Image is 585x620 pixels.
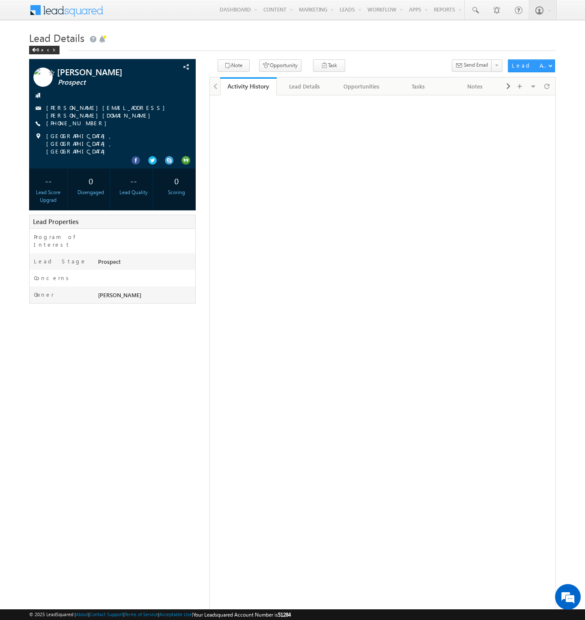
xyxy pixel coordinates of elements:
div: Prospect [96,257,195,269]
div: Disengaged [74,189,108,196]
div: Activity History [227,82,270,90]
button: Note [218,59,250,72]
a: Activity History [220,77,277,95]
span: [PERSON_NAME] [57,68,160,76]
button: Opportunity [259,59,301,72]
div: Lead Score Upgrad [31,189,65,204]
div: -- [117,173,151,189]
span: Lead Details [29,31,84,44]
button: Lead Actions [508,59,555,72]
span: Prospect [58,78,161,87]
div: Notes [454,81,495,92]
div: 0 [159,173,193,189]
a: Lead Details [277,77,333,95]
span: Lead Properties [33,217,78,226]
label: Program of Interest [34,233,90,248]
div: Lead Details [284,81,325,92]
a: About [76,611,88,617]
a: [PERSON_NAME][EMAIL_ADDRESS][PERSON_NAME][DOMAIN_NAME] [46,104,169,119]
label: Concerns [34,274,72,282]
button: Task [313,59,345,72]
img: Profile photo [33,68,53,90]
span: © 2025 LeadSquared | | | | | [29,611,291,619]
div: Tasks [397,81,439,92]
a: Opportunities [334,77,390,95]
span: 51284 [278,611,291,618]
div: Lead Actions [512,62,548,69]
div: Lead Quality [117,189,151,196]
a: Acceptable Use [159,611,192,617]
a: Tasks [390,77,447,95]
span: [PHONE_NUMBER] [46,119,111,128]
div: Opportunities [340,81,382,92]
span: Your Leadsquared Account Number is [193,611,291,618]
a: Terms of Service [125,611,158,617]
div: -- [31,173,65,189]
a: Contact Support [90,611,123,617]
span: [PERSON_NAME] [98,291,141,298]
span: Send Email [464,61,488,69]
a: Back [29,45,64,53]
label: Owner [34,291,54,298]
span: [GEOGRAPHIC_DATA], [GEOGRAPHIC_DATA], [GEOGRAPHIC_DATA] [46,132,180,155]
div: 0 [74,173,108,189]
a: Notes [447,77,503,95]
div: Back [29,46,60,54]
div: Scoring [159,189,193,196]
button: Send Email [452,59,492,72]
label: Lead Stage [34,257,87,265]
